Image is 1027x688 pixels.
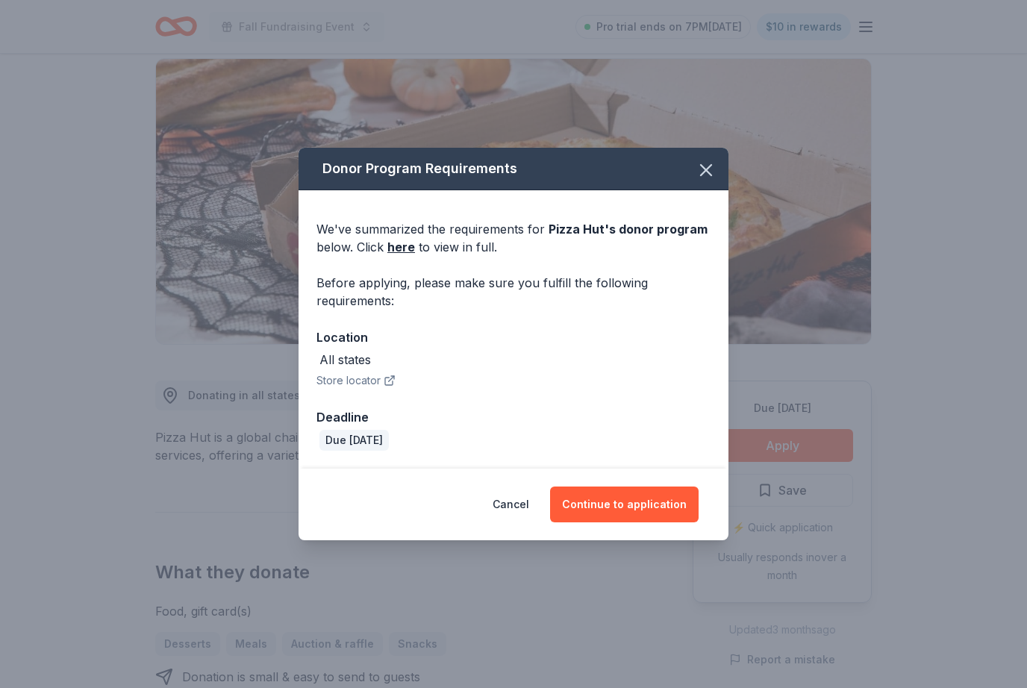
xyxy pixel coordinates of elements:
div: Deadline [316,407,711,427]
div: All states [319,351,371,369]
div: Before applying, please make sure you fulfill the following requirements: [316,274,711,310]
a: here [387,238,415,256]
button: Store locator [316,372,396,390]
div: Donor Program Requirements [299,148,728,190]
button: Cancel [493,487,529,522]
button: Continue to application [550,487,699,522]
div: We've summarized the requirements for below. Click to view in full. [316,220,711,256]
div: Location [316,328,711,347]
div: Due [DATE] [319,430,389,451]
span: Pizza Hut 's donor program [549,222,708,237]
